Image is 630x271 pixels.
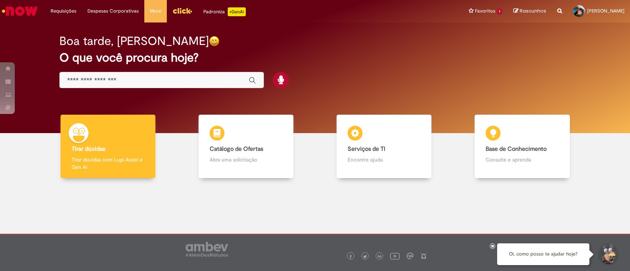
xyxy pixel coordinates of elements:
img: logo_footer_ambev_rotulo_gray.png [186,242,228,257]
img: logo_footer_linkedin.png [378,254,382,259]
a: Tirar dúvidas Tirar dúvidas com Lupi Assist e Gen Ai [39,115,177,178]
span: Rascunhos [520,7,546,14]
img: logo_footer_workplace.png [407,253,413,259]
img: happy-face.png [209,36,220,46]
span: More [150,7,161,15]
h2: O que você procura hoje? [59,51,571,64]
span: 1 [497,8,502,15]
p: +GenAi [228,7,246,16]
span: Requisições [51,7,76,15]
b: Catálogo de Ofertas [210,145,263,153]
a: Base de Conhecimento Consulte e aprenda [453,115,591,178]
div: Padroniza [203,7,246,16]
b: Base de Conhecimento [486,145,547,153]
b: Tirar dúvidas [72,145,105,153]
p: Consulte e aprenda [486,156,558,163]
p: Tirar dúvidas com Lupi Assist e Gen Ai [72,156,144,171]
span: Despesas Corporativas [87,7,139,15]
div: Oi, como posso te ajudar hoje? [497,243,589,265]
b: Serviços de TI [348,145,385,153]
img: logo_footer_facebook.png [349,255,352,258]
img: ServiceNow [1,4,39,18]
a: Serviços de TI Encontre ajuda [315,115,453,178]
a: Catálogo de Ofertas Abra uma solicitação [177,115,315,178]
img: logo_footer_twitter.png [363,255,367,258]
span: [PERSON_NAME] [587,8,624,14]
span: Favoritos [475,7,495,15]
p: Abra uma solicitação [210,156,282,163]
img: logo_footer_naosei.png [420,253,427,259]
h2: Boa tarde, [PERSON_NAME] [59,35,209,48]
img: click_logo_yellow_360x200.png [172,5,192,16]
img: logo_footer_youtube.png [390,251,400,261]
button: Iniciar Conversa de Suporte [597,243,619,265]
a: Rascunhos [513,8,546,15]
p: Encontre ajuda [348,156,420,163]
